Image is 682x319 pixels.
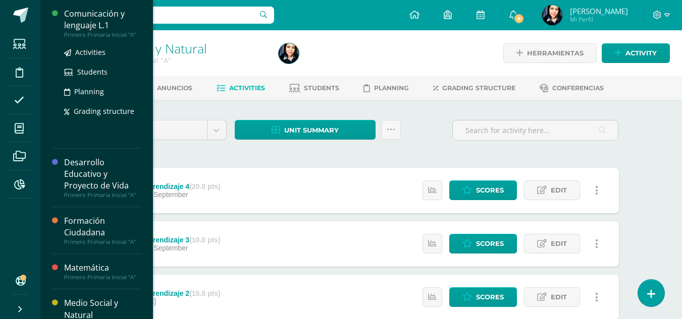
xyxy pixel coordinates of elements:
div: Desarrollo Educativo y Proyecto de Vida [64,157,141,192]
div: Primero Primaria Inicial 'A' [79,55,267,65]
span: Activities [229,84,265,92]
a: Unidad 4 [104,120,226,140]
a: Scores [449,287,517,307]
div: Primero Primaria Inicial "A" [64,274,141,281]
a: Conferencias [540,80,604,96]
div: Comunicación y lenguaje L.1 [64,8,141,31]
span: Activities [75,47,106,57]
span: Mi Perfil [570,15,628,24]
strong: (15.0 pts) [189,289,220,297]
a: Grading structure [433,80,515,96]
strong: (10.0 pts) [189,236,220,244]
span: Herramientas [527,44,584,62]
span: 05 de September [134,244,188,252]
span: Anuncios [157,84,192,92]
a: Unit summary [235,120,376,140]
span: Scores [476,234,504,253]
span: 17 de September [134,190,188,199]
span: Planning [374,84,409,92]
div: Primero Primaria Inicial "A" [64,192,141,199]
span: Edit [551,234,567,253]
span: Scores [476,288,504,306]
input: Search a user… [47,7,274,24]
strong: (20.0 pts) [189,182,220,190]
a: Students [289,80,339,96]
a: Anuncios [143,80,192,96]
span: Students [304,84,339,92]
a: Scores [449,234,517,253]
a: Comunicación y lenguaje L.1Primero Primaria Inicial "A" [64,8,141,38]
span: [PERSON_NAME] [570,6,628,16]
span: Grading structure [442,84,515,92]
a: Grading structure [64,105,141,117]
a: Planning [64,86,141,97]
div: Primero Primaria Inicial "A" [64,31,141,38]
span: Scores [476,181,504,200]
a: Activities [217,80,265,96]
div: Guía de Aprendizaje 4 [116,182,220,190]
div: Guía de Aprendizaje 2 [116,289,220,297]
h1: Medio Social y Natural [79,41,267,55]
span: Unit summary [284,121,339,140]
span: Conferencias [552,84,604,92]
a: Planning [363,80,409,96]
a: Students [64,66,141,78]
span: Edit [551,288,567,306]
div: Matemática [64,262,141,274]
a: Scores [449,180,517,200]
a: Activities [64,46,141,58]
span: Grading structure [74,106,134,116]
span: Edit [551,181,567,200]
div: Primero Primaria Inicial "A" [64,238,141,245]
span: Planning [74,87,104,96]
div: Guía de Aprendizaje 3 [116,236,220,244]
div: Formación Ciudadana [64,215,141,238]
span: 6 [513,13,524,24]
a: Activity [602,43,670,63]
a: MatemáticaPrimero Primaria Inicial "A" [64,262,141,281]
span: Unidad 4 [112,120,199,140]
img: 40a78f1f58f45e25bd73882cb4db0d92.png [542,5,562,25]
a: Herramientas [503,43,597,63]
span: Activity [625,44,657,62]
a: Formación CiudadanaPrimero Primaria Inicial "A" [64,215,141,245]
span: Students [77,67,108,77]
img: 40a78f1f58f45e25bd73882cb4db0d92.png [279,43,299,63]
input: Search for activity here… [453,120,618,140]
a: Desarrollo Educativo y Proyecto de VidaPrimero Primaria Inicial "A" [64,157,141,199]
